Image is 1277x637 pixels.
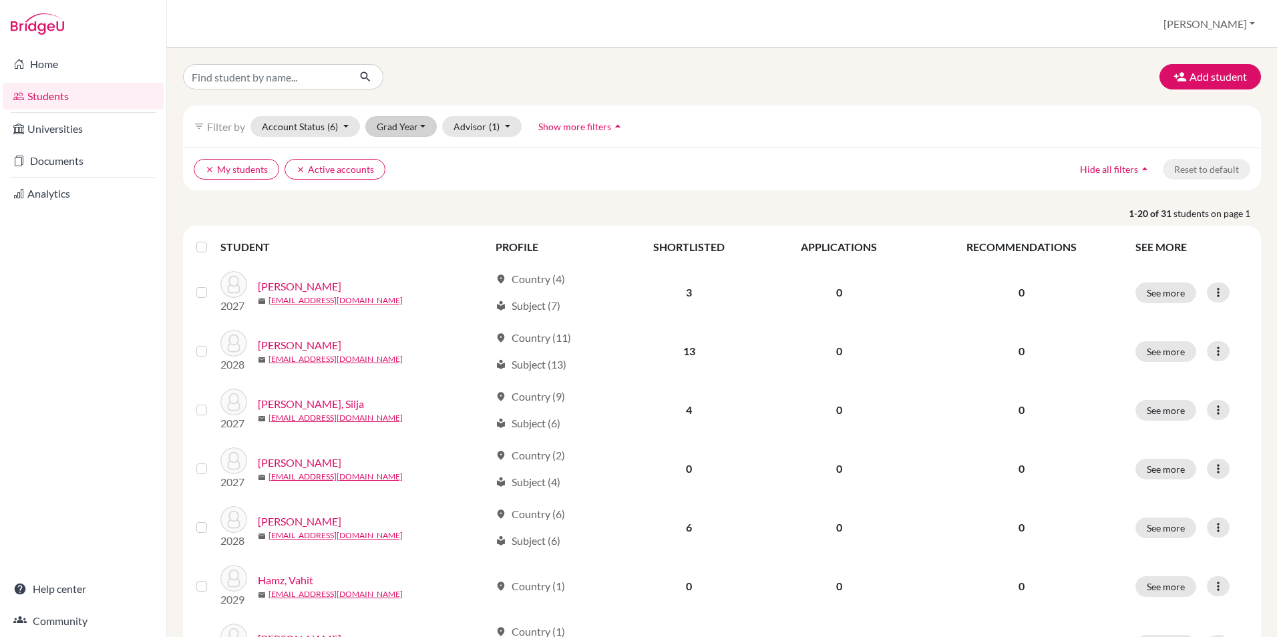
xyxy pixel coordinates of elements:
[194,121,204,132] i: filter_list
[1138,162,1151,176] i: arrow_drop_up
[496,271,565,287] div: Country (4)
[258,278,341,294] a: [PERSON_NAME]
[762,439,916,498] td: 0
[496,359,506,370] span: local_library
[220,415,247,431] p: 2027
[220,506,247,533] img: Gjorcheva, Marta
[496,357,566,373] div: Subject (13)
[496,578,565,594] div: Country (1)
[3,608,164,634] a: Community
[327,121,338,132] span: (6)
[258,415,266,423] span: mail
[762,381,916,439] td: 0
[616,381,762,439] td: 4
[220,271,247,298] img: Anderson, Anja
[3,180,164,207] a: Analytics
[1080,164,1138,175] span: Hide all filters
[496,581,506,592] span: location_on
[268,529,403,542] a: [EMAIL_ADDRESS][DOMAIN_NAME]
[258,396,364,412] a: [PERSON_NAME], Silja
[616,231,762,263] th: SHORTLISTED
[496,509,506,519] span: location_on
[496,506,565,522] div: Country (6)
[1135,341,1196,362] button: See more
[268,294,403,306] a: [EMAIL_ADDRESS][DOMAIN_NAME]
[1069,159,1163,180] button: Hide all filtersarrow_drop_up
[924,578,1119,594] p: 0
[442,116,522,137] button: Advisor(1)
[1159,64,1261,89] button: Add student
[258,591,266,599] span: mail
[268,588,403,600] a: [EMAIL_ADDRESS][DOMAIN_NAME]
[250,116,360,137] button: Account Status(6)
[1135,282,1196,303] button: See more
[258,532,266,540] span: mail
[496,474,560,490] div: Subject (4)
[616,263,762,322] td: 3
[207,120,245,133] span: Filter by
[220,565,247,592] img: Hamz, Vahit
[496,418,506,429] span: local_library
[762,498,916,557] td: 0
[924,461,1119,477] p: 0
[496,389,565,405] div: Country (9)
[538,121,611,132] span: Show more filters
[1129,206,1173,220] strong: 1-20 of 31
[3,116,164,142] a: Universities
[496,415,560,431] div: Subject (6)
[258,455,341,471] a: [PERSON_NAME]
[220,592,247,608] p: 2029
[258,337,341,353] a: [PERSON_NAME]
[1135,459,1196,479] button: See more
[220,298,247,314] p: 2027
[11,13,64,35] img: Bridge-U
[496,300,506,311] span: local_library
[183,64,349,89] input: Find student by name...
[616,439,762,498] td: 0
[916,231,1127,263] th: RECOMMENDATIONS
[3,148,164,174] a: Documents
[762,231,916,263] th: APPLICATIONS
[1173,206,1261,220] span: students on page 1
[220,389,247,415] img: Dukovska, Silja
[220,447,247,474] img: Dyer, Max
[496,330,571,346] div: Country (11)
[762,263,916,322] td: 0
[496,333,506,343] span: location_on
[762,557,916,616] td: 0
[3,83,164,110] a: Students
[268,471,403,483] a: [EMAIL_ADDRESS][DOMAIN_NAME]
[258,297,266,305] span: mail
[496,447,565,463] div: Country (2)
[3,576,164,602] a: Help center
[1135,576,1196,597] button: See more
[268,412,403,424] a: [EMAIL_ADDRESS][DOMAIN_NAME]
[924,284,1119,300] p: 0
[365,116,437,137] button: Grad Year
[762,322,916,381] td: 0
[1157,11,1261,37] button: [PERSON_NAME]
[489,121,500,132] span: (1)
[220,357,247,373] p: 2028
[611,120,624,133] i: arrow_drop_up
[3,51,164,77] a: Home
[268,353,403,365] a: [EMAIL_ADDRESS][DOMAIN_NAME]
[258,513,341,529] a: [PERSON_NAME]
[496,274,506,284] span: location_on
[1135,517,1196,538] button: See more
[1135,400,1196,421] button: See more
[616,557,762,616] td: 0
[205,165,214,174] i: clear
[488,231,616,263] th: PROFILE
[924,343,1119,359] p: 0
[496,536,506,546] span: local_library
[496,391,506,402] span: location_on
[285,159,385,180] button: clearActive accounts
[924,402,1119,418] p: 0
[220,533,247,549] p: 2028
[258,473,266,481] span: mail
[496,626,506,637] span: location_on
[616,498,762,557] td: 6
[1163,159,1250,180] button: Reset to default
[220,474,247,490] p: 2027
